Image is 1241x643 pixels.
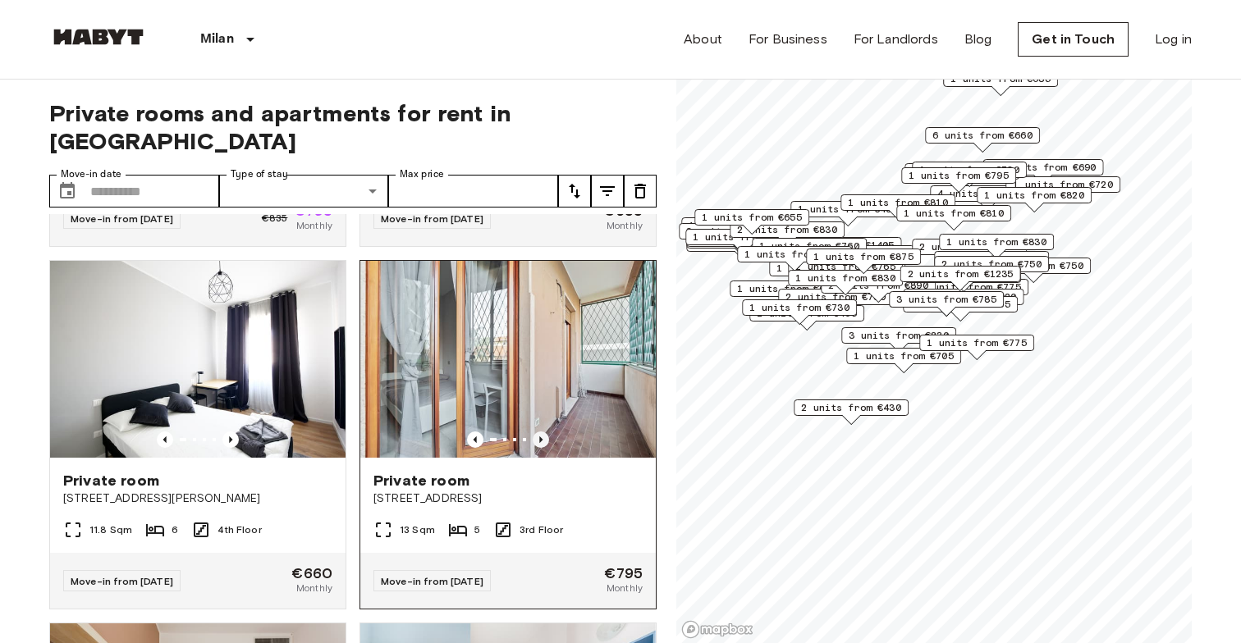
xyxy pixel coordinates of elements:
div: Map marker [925,127,1040,153]
span: Move-in from [DATE] [381,575,483,587]
div: Map marker [1005,176,1120,202]
span: Private room [373,471,469,490]
span: 13 Sqm [400,522,435,537]
div: Map marker [730,280,845,306]
span: €835 [262,211,288,226]
span: 1 units from €695 [693,230,793,244]
span: 3 units from €775 [921,280,1021,294]
p: Milan [200,30,234,49]
span: 1 units from €705 [854,349,954,363]
span: €655 [603,203,643,218]
span: 1 units from €720 [1013,177,1113,192]
span: 1 units from €875 [813,249,914,264]
div: Map marker [912,239,1027,264]
span: 1 units from €810 [904,206,1004,221]
div: Map marker [983,159,1104,185]
span: 1 units from €695 [689,218,789,233]
img: Marketing picture of unit IT-14-029-004-01H [360,261,656,458]
span: Move-in from [DATE] [71,575,173,587]
div: Map marker [788,270,903,295]
a: Log in [1155,30,1192,49]
span: Monthly [296,581,332,595]
a: For Landlords [854,30,938,49]
div: Map marker [889,291,1004,317]
div: Map marker [679,223,794,249]
button: Previous image [533,431,549,448]
span: Monthly [607,218,643,233]
div: Map marker [742,299,857,325]
div: Map marker [900,266,1021,291]
span: 1 units from €730 [749,300,849,315]
div: Map marker [846,348,961,373]
span: 12 units from €690 [991,160,1097,175]
span: 6 units from €660 [932,128,1033,143]
span: [STREET_ADDRESS] [373,490,643,507]
span: Private rooms and apartments for rent in [GEOGRAPHIC_DATA] [49,99,657,155]
div: Map marker [685,229,800,254]
span: 1 units from €795 [909,168,1009,183]
span: €795 [604,566,643,581]
div: Map marker [769,260,884,285]
div: Map marker [681,217,796,243]
a: Get in Touch [1018,22,1129,57]
span: 1 units from €655 [702,210,802,225]
span: Move-in from [DATE] [381,212,483,225]
span: €660 [291,566,332,581]
span: Monthly [296,218,332,233]
label: Max price [400,167,444,181]
div: Map marker [934,256,1049,281]
div: Map marker [904,163,1019,189]
div: Map marker [790,201,905,226]
span: 2 units from €430 [801,400,901,415]
span: 1 units from €760 [759,239,859,253]
a: For Business [749,30,827,49]
a: Marketing picture of unit IT-14-110-001-005Previous imagePrevious imagePrivate room[STREET_ADDRES... [49,260,346,609]
span: 1 units from €830 [946,235,1046,249]
span: Monthly [607,581,643,595]
span: 3rd Floor [520,522,563,537]
div: Map marker [840,194,955,220]
button: Choose date [51,175,84,207]
span: 4th Floor [218,522,261,537]
span: [STREET_ADDRESS][PERSON_NAME] [63,490,332,507]
span: 2 units from €1405 [789,238,895,253]
span: 1 units from €820 [984,188,1084,203]
img: Marketing picture of unit IT-14-110-001-005 [50,261,346,458]
span: 6 [172,522,178,537]
span: 2 units from €750 [983,258,1083,273]
div: Map marker [904,289,1024,314]
span: 2 units from €730 [785,290,886,304]
span: 3 units from €785 [896,292,996,307]
a: Mapbox logo [681,620,753,639]
button: tune [558,175,591,207]
span: 2 units from €830 [737,222,837,237]
div: Map marker [912,162,1027,187]
div: Map marker [896,205,1011,230]
button: Previous image [467,431,483,448]
span: 7 units from €765 [910,297,1010,312]
div: Map marker [939,234,1054,259]
label: Move-in date [61,167,121,181]
div: Map marker [737,246,852,271]
span: 1 units from €720 [919,162,1019,177]
button: tune [624,175,657,207]
div: Map marker [778,289,893,314]
button: tune [591,175,624,207]
a: Marketing picture of unit IT-14-029-004-01HPrevious imagePrevious imagePrivate room[STREET_ADDRES... [359,260,657,609]
span: 1 units from €685 [744,247,845,262]
div: Map marker [919,335,1034,360]
span: 1 units from €695 [737,281,837,296]
button: Previous image [222,431,239,448]
div: Map marker [934,251,1049,276]
img: Habyt [49,29,148,45]
span: 2 units from €1235 [908,267,1014,281]
div: Map marker [901,167,1016,193]
a: Blog [964,30,992,49]
label: Type of stay [231,167,288,181]
span: 11.8 Sqm [89,522,132,537]
div: Map marker [794,399,909,425]
button: Previous image [157,431,173,448]
div: Map marker [943,71,1058,96]
span: 2 units from €785 [919,239,1019,254]
span: 1 units from €775 [927,335,1027,350]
